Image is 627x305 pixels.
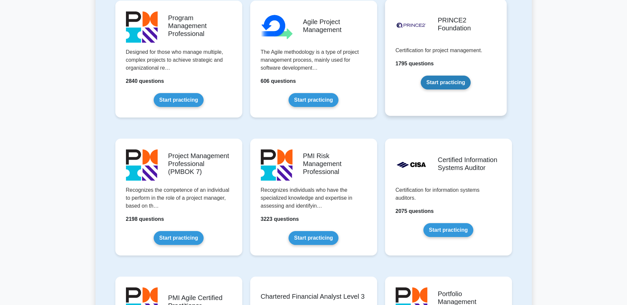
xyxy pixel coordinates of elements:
[289,231,338,245] a: Start practicing
[423,223,473,237] a: Start practicing
[289,93,338,107] a: Start practicing
[421,76,471,89] a: Start practicing
[154,93,204,107] a: Start practicing
[154,231,204,245] a: Start practicing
